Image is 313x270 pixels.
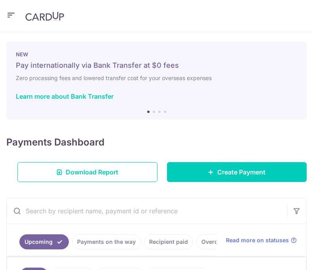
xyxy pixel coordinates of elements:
h4: Payments Dashboard [6,135,104,149]
span: Create Payment [217,167,266,177]
a: Upcoming [19,234,69,249]
img: CardUp [25,11,64,21]
a: Download Report [17,162,157,182]
h6: Zero processing fees and lowered transfer cost for your overseas expenses [16,73,297,83]
a: Read more on statuses [226,236,297,244]
a: Create Payment [167,162,307,182]
a: Overdue [196,234,230,249]
span: Download Report [66,167,118,177]
a: Learn more about Bank Transfer [16,92,114,100]
span: Read more on statuses [226,236,289,244]
a: Payments on the way [72,234,141,249]
p: NEW [16,51,297,57]
h5: Pay internationally via Bank Transfer at $0 fees [16,61,297,70]
input: Search by recipient name, payment id or reference [7,198,287,224]
a: Recipient paid [144,234,193,249]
